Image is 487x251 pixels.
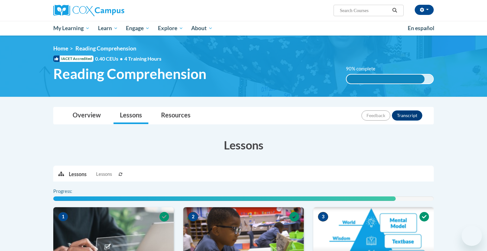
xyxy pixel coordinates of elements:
[75,45,136,52] span: Reading Comprehension
[404,22,438,35] a: En español
[53,5,174,16] a: Cox Campus
[114,107,148,124] a: Lessons
[66,107,107,124] a: Overview
[44,21,443,36] div: Main menu
[462,226,482,246] iframe: Button to launch messaging window
[53,56,94,62] span: IACET Accredited
[187,21,217,36] a: About
[96,171,112,178] span: Lessons
[347,75,425,83] div: 90% complete
[361,110,390,121] button: Feedback
[122,21,154,36] a: Engage
[53,65,206,82] span: Reading Comprehension
[53,45,68,52] a: Home
[339,7,390,14] input: Search Courses
[415,5,434,15] button: Account Settings
[188,212,198,221] span: 2
[318,212,328,221] span: 3
[390,7,399,14] button: Search
[154,21,187,36] a: Explore
[158,24,183,32] span: Explore
[53,137,434,153] h3: Lessons
[126,24,150,32] span: Engage
[95,55,124,62] span: 0.40 CEUs
[408,25,434,31] span: En español
[53,5,124,16] img: Cox Campus
[120,56,123,62] span: •
[53,188,90,195] label: Progress:
[58,212,68,221] span: 1
[53,24,90,32] span: My Learning
[155,107,197,124] a: Resources
[98,24,118,32] span: Learn
[392,110,422,121] button: Transcript
[69,171,87,178] p: Lessons
[124,56,161,62] span: 4 Training Hours
[49,21,94,36] a: My Learning
[346,65,382,72] label: 90% complete
[191,24,213,32] span: About
[94,21,122,36] a: Learn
